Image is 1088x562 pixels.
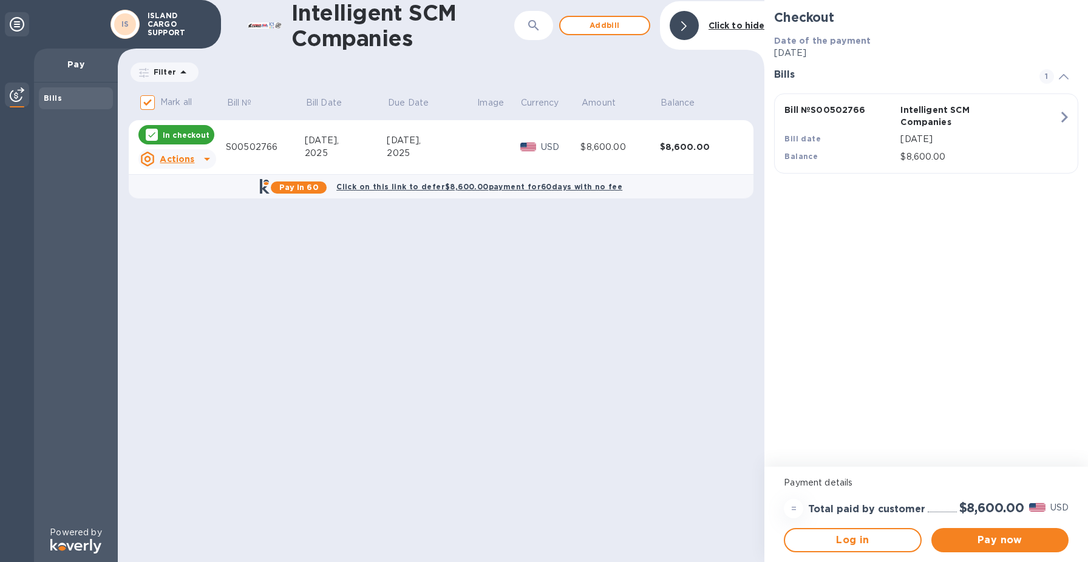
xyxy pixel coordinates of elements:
[582,96,631,109] span: Amount
[387,147,476,160] div: 2025
[306,96,342,109] p: Bill Date
[148,12,208,37] p: ISLAND CARGO SUPPORT
[44,93,62,103] b: Bills
[1029,503,1045,512] img: USD
[580,141,659,154] div: $8,600.00
[774,36,871,46] b: Date of the payment
[50,526,101,539] p: Powered by
[44,58,108,70] p: Pay
[388,96,429,109] p: Due Date
[661,96,710,109] span: Balance
[149,67,176,77] p: Filter
[306,96,358,109] span: Bill Date
[305,147,387,160] div: 2025
[709,21,765,30] b: Click to hide
[784,476,1069,489] p: Payment details
[121,19,129,29] b: IS
[959,500,1024,515] h2: $8,600.00
[559,16,650,35] button: Addbill
[795,533,910,547] span: Log in
[774,93,1078,174] button: Bill №S00502766Intelligent SCM CompaniesBill date[DATE]Balance$8,600.00
[305,134,387,147] div: [DATE],
[660,141,739,153] div: $8,600.00
[784,134,821,143] b: Bill date
[784,104,896,116] p: Bill № S00502766
[388,96,444,109] span: Due Date
[279,183,319,192] b: Pay in 60
[808,504,925,515] h3: Total paid by customer
[163,130,209,140] p: In checkout
[50,539,101,554] img: Logo
[774,69,1025,81] h3: Bills
[477,96,504,109] p: Image
[784,152,818,161] b: Balance
[900,133,1058,146] p: [DATE]
[387,134,476,147] div: [DATE],
[941,533,1059,547] span: Pay now
[582,96,616,109] p: Amount
[226,141,305,154] div: S00502766
[227,96,252,109] p: Bill №
[900,104,1011,128] p: Intelligent SCM Companies
[160,96,192,109] p: Mark all
[784,499,803,518] div: =
[931,528,1069,552] button: Pay now
[227,96,268,109] span: Bill №
[541,141,580,154] p: USD
[521,96,559,109] p: Currency
[900,151,1058,163] p: $8,600.00
[520,143,537,151] img: USD
[336,182,622,191] b: Click on this link to defer $8,600.00 payment for 60 days with no fee
[570,18,639,33] span: Add bill
[774,47,1078,59] p: [DATE]
[774,10,1078,25] h2: Checkout
[1050,501,1069,514] p: USD
[661,96,695,109] p: Balance
[784,528,921,552] button: Log in
[160,154,194,164] u: Actions
[1039,69,1054,84] span: 1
